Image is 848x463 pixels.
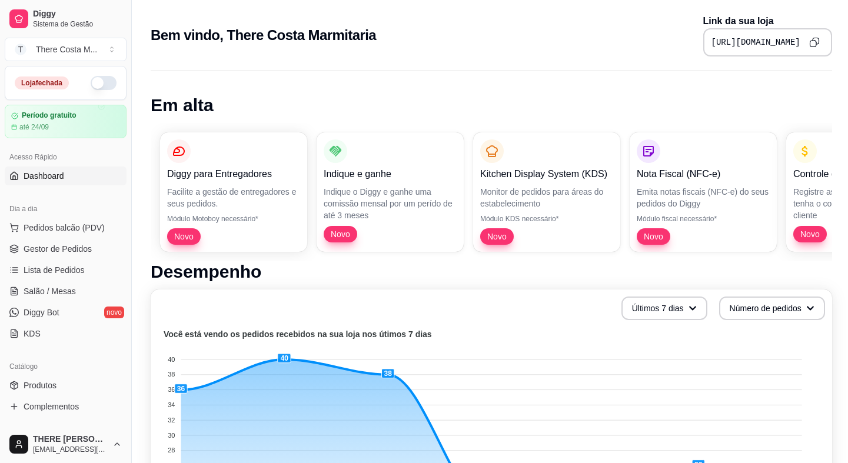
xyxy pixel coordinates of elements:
h1: Desempenho [151,261,832,282]
button: Nota Fiscal (NFC-e)Emita notas fiscais (NFC-e) do seus pedidos do DiggyMódulo fiscal necessário*Novo [630,132,777,252]
p: Monitor de pedidos para áreas do estabelecimento [480,186,613,209]
tspan: 30 [168,432,175,439]
a: Período gratuitoaté 24/09 [5,105,127,138]
div: Catálogo [5,357,127,376]
text: Você está vendo os pedidos recebidos na sua loja nos útimos 7 dias [164,329,432,339]
article: Período gratuito [22,111,77,120]
a: Complementos [5,397,127,416]
tspan: 40 [168,356,175,363]
tspan: 34 [168,401,175,408]
p: Kitchen Display System (KDS) [480,167,613,181]
p: Nota Fiscal (NFC-e) [637,167,770,181]
div: Dia a dia [5,199,127,218]
span: [EMAIL_ADDRESS][DOMAIN_NAME] [33,445,108,454]
button: Select a team [5,38,127,61]
p: Módulo Motoboy necessário* [167,214,300,224]
span: Diggy Bot [24,307,59,318]
tspan: 28 [168,447,175,454]
span: Produtos [24,379,56,391]
span: THERE [PERSON_NAME] [33,434,108,445]
span: Gestor de Pedidos [24,243,92,255]
a: Lista de Pedidos [5,261,127,279]
p: Facilite a gestão de entregadores e seus pedidos. [167,186,300,209]
span: Novo [483,231,511,242]
a: Produtos [5,376,127,395]
span: Dashboard [24,170,64,182]
button: Pedidos balcão (PDV) [5,218,127,237]
span: Salão / Mesas [24,285,76,297]
p: Módulo fiscal necessário* [637,214,770,224]
a: Diggy Botnovo [5,303,127,322]
span: KDS [24,328,41,339]
tspan: 36 [168,386,175,393]
a: DiggySistema de Gestão [5,5,127,33]
span: Novo [326,228,355,240]
p: Módulo KDS necessário* [480,214,613,224]
button: Diggy para EntregadoresFacilite a gestão de entregadores e seus pedidos.Módulo Motoboy necessário... [160,132,307,252]
p: Link da sua loja [703,14,832,28]
tspan: 38 [168,371,175,378]
a: Gestor de Pedidos [5,239,127,258]
h1: Em alta [151,95,832,116]
button: Kitchen Display System (KDS)Monitor de pedidos para áreas do estabelecimentoMódulo KDS necessário... [473,132,620,252]
a: Salão / Mesas [5,282,127,301]
p: Emita notas fiscais (NFC-e) do seus pedidos do Diggy [637,186,770,209]
span: T [15,44,26,55]
div: There Costa M ... [36,44,97,55]
span: Novo [796,228,824,240]
div: Acesso Rápido [5,148,127,166]
button: Número de pedidos [719,297,825,320]
span: Sistema de Gestão [33,19,122,29]
button: Copy to clipboard [805,33,824,52]
span: Lista de Pedidos [24,264,85,276]
p: Indique e ganhe [324,167,457,181]
p: Indique o Diggy e ganhe uma comissão mensal por um perído de até 3 meses [324,186,457,221]
p: Diggy para Entregadores [167,167,300,181]
a: KDS [5,324,127,343]
span: Novo [169,231,198,242]
span: Diggy [33,9,122,19]
tspan: 32 [168,417,175,424]
a: Dashboard [5,166,127,185]
span: Complementos [24,401,79,412]
div: Loja fechada [15,76,69,89]
button: Últimos 7 dias [621,297,707,320]
button: Indique e ganheIndique o Diggy e ganhe uma comissão mensal por um perído de até 3 mesesNovo [317,132,464,252]
span: Novo [639,231,668,242]
button: THERE [PERSON_NAME][EMAIL_ADDRESS][DOMAIN_NAME] [5,430,127,458]
button: Alterar Status [91,76,117,90]
span: Pedidos balcão (PDV) [24,222,105,234]
article: até 24/09 [19,122,49,132]
h2: Bem vindo, There Costa Marmitaria [151,26,376,45]
pre: [URL][DOMAIN_NAME] [711,36,800,48]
